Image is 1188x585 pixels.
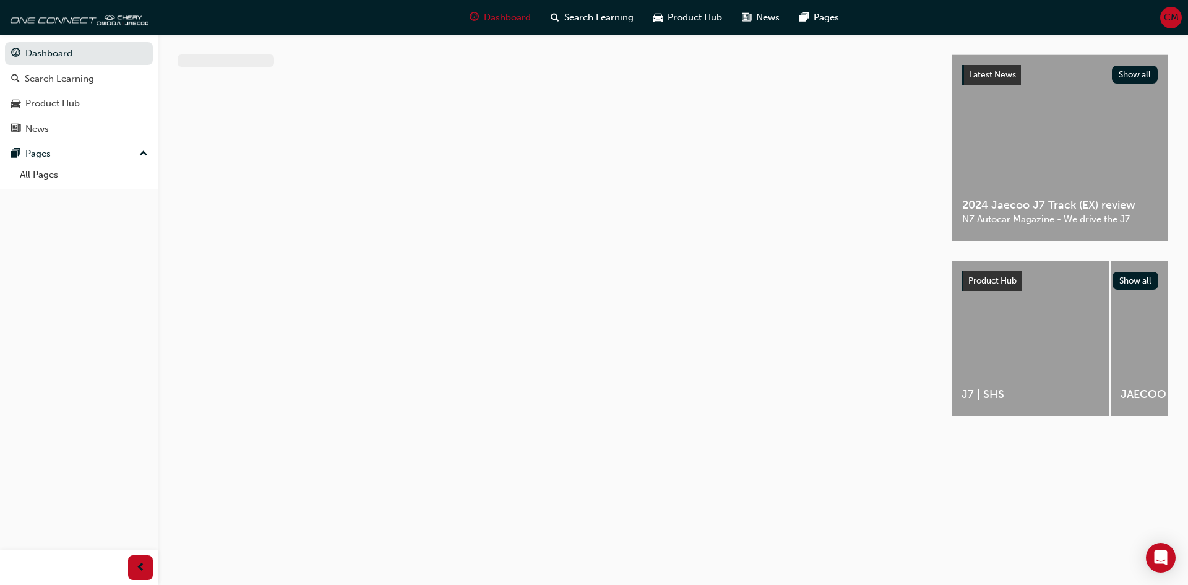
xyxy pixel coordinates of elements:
span: up-icon [139,146,148,162]
span: 2024 Jaecoo J7 Track (EX) review [962,198,1158,212]
a: Search Learning [5,67,153,90]
span: Pages [814,11,839,25]
button: CM [1160,7,1182,28]
button: Show all [1113,272,1159,290]
a: Product Hub [5,92,153,115]
span: News [756,11,780,25]
a: Dashboard [5,42,153,65]
span: NZ Autocar Magazine - We drive the J7. [962,212,1158,227]
img: oneconnect [6,5,148,30]
a: J7 | SHS [952,261,1109,416]
a: Latest NewsShow all2024 Jaecoo J7 Track (EX) reviewNZ Autocar Magazine - We drive the J7. [952,54,1168,241]
span: news-icon [742,10,751,25]
button: DashboardSearch LearningProduct HubNews [5,40,153,142]
a: Latest NewsShow all [962,65,1158,85]
span: news-icon [11,124,20,135]
button: Pages [5,142,153,165]
span: J7 | SHS [962,388,1100,402]
a: News [5,118,153,141]
div: Search Learning [25,72,94,86]
span: pages-icon [11,149,20,160]
span: prev-icon [136,560,145,576]
span: Product Hub [968,275,1017,286]
span: Dashboard [484,11,531,25]
a: news-iconNews [732,5,790,30]
a: search-iconSearch Learning [541,5,643,30]
div: Product Hub [25,97,80,111]
span: Product Hub [668,11,722,25]
span: Latest News [969,69,1016,80]
span: search-icon [11,74,20,85]
span: guage-icon [11,48,20,59]
div: Open Intercom Messenger [1146,543,1176,573]
span: search-icon [551,10,559,25]
span: car-icon [11,98,20,110]
span: pages-icon [799,10,809,25]
a: car-iconProduct Hub [643,5,732,30]
a: Product HubShow all [962,271,1158,291]
span: guage-icon [470,10,479,25]
div: Pages [25,147,51,161]
a: guage-iconDashboard [460,5,541,30]
a: pages-iconPages [790,5,849,30]
span: CM [1164,11,1179,25]
span: car-icon [653,10,663,25]
div: News [25,122,49,136]
button: Show all [1112,66,1158,84]
span: Search Learning [564,11,634,25]
a: All Pages [15,165,153,184]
